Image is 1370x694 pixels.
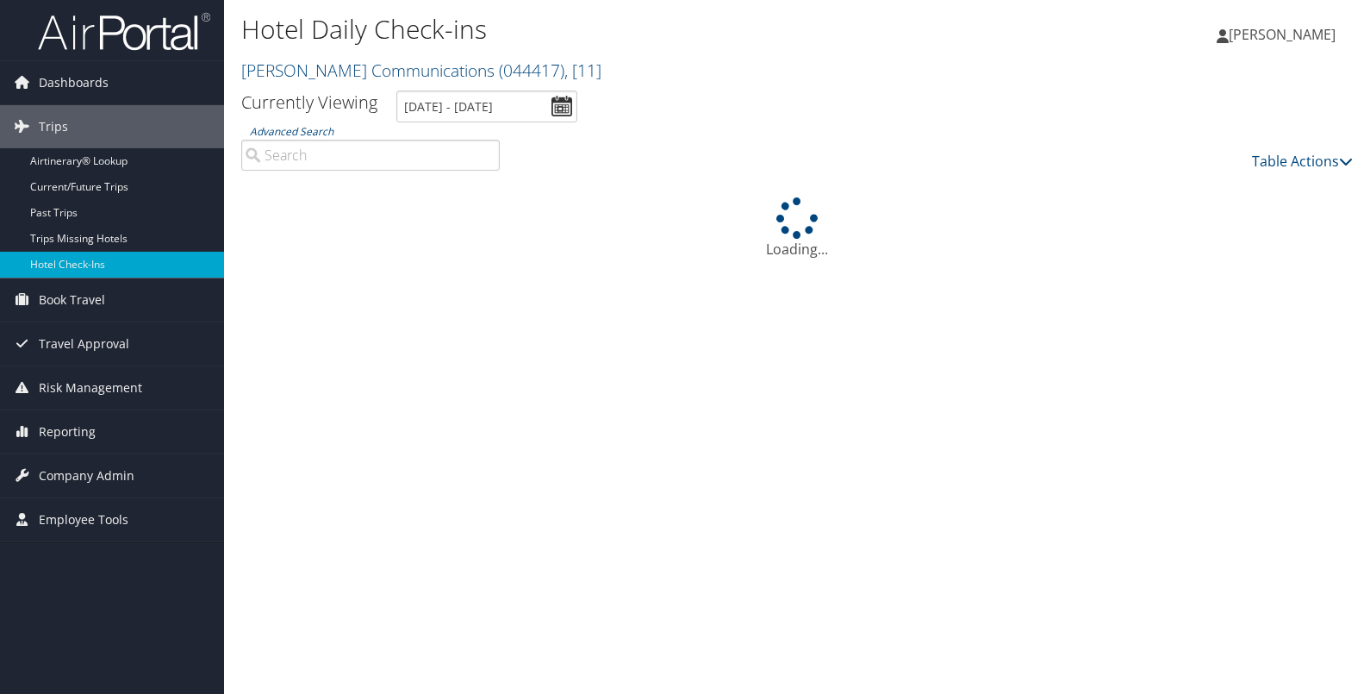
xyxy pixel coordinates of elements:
[1217,9,1353,60] a: [PERSON_NAME]
[39,498,128,541] span: Employee Tools
[241,91,377,114] h3: Currently Viewing
[1252,152,1353,171] a: Table Actions
[241,59,601,82] a: [PERSON_NAME] Communications
[38,11,210,52] img: airportal-logo.png
[39,454,134,497] span: Company Admin
[250,124,333,139] a: Advanced Search
[241,197,1353,259] div: Loading...
[564,59,601,82] span: , [ 11 ]
[39,278,105,322] span: Book Travel
[39,410,96,453] span: Reporting
[39,322,129,366] span: Travel Approval
[499,59,564,82] span: ( 044417 )
[396,91,577,122] input: [DATE] - [DATE]
[39,366,142,410] span: Risk Management
[1229,25,1336,44] span: [PERSON_NAME]
[39,105,68,148] span: Trips
[39,61,109,104] span: Dashboards
[241,11,982,47] h1: Hotel Daily Check-ins
[241,140,500,171] input: Advanced Search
